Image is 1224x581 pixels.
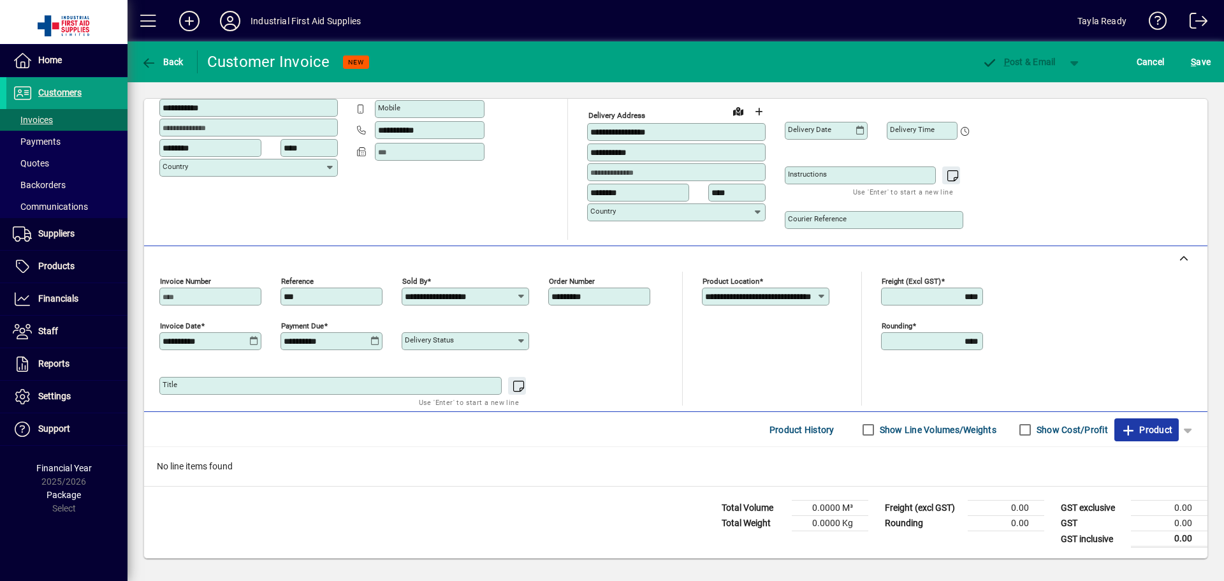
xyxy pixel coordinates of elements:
[968,501,1044,516] td: 0.00
[764,418,840,441] button: Product History
[38,293,78,304] span: Financials
[6,413,127,445] a: Support
[405,335,454,344] mat-label: Delivery status
[402,277,427,286] mat-label: Sold by
[13,115,53,125] span: Invoices
[890,125,935,134] mat-label: Delivery time
[6,196,127,217] a: Communications
[590,207,616,216] mat-label: Country
[281,277,314,286] mat-label: Reference
[160,321,201,330] mat-label: Invoice date
[6,109,127,131] a: Invoices
[792,516,868,531] td: 0.0000 Kg
[877,423,996,436] label: Show Line Volumes/Weights
[1131,531,1207,547] td: 0.00
[6,381,127,413] a: Settings
[1054,501,1131,516] td: GST exclusive
[1139,3,1167,44] a: Knowledge Base
[13,180,66,190] span: Backorders
[38,326,58,336] span: Staff
[1188,50,1214,73] button: Save
[715,516,792,531] td: Total Weight
[38,423,70,434] span: Support
[38,261,75,271] span: Products
[1004,57,1010,67] span: P
[144,447,1207,486] div: No line items found
[728,101,748,121] a: View on map
[419,395,519,409] mat-hint: Use 'Enter' to start a new line
[788,170,827,179] mat-label: Instructions
[788,125,831,134] mat-label: Delivery date
[6,218,127,250] a: Suppliers
[975,50,1062,73] button: Post & Email
[38,55,62,65] span: Home
[251,11,361,31] div: Industrial First Aid Supplies
[141,57,184,67] span: Back
[47,490,81,500] span: Package
[1077,11,1126,31] div: Tayla Ready
[210,10,251,33] button: Profile
[882,277,941,286] mat-label: Freight (excl GST)
[715,501,792,516] td: Total Volume
[549,277,595,286] mat-label: Order number
[1131,501,1207,516] td: 0.00
[6,251,127,283] a: Products
[6,283,127,315] a: Financials
[163,162,188,171] mat-label: Country
[788,214,847,223] mat-label: Courier Reference
[703,277,759,286] mat-label: Product location
[38,391,71,401] span: Settings
[6,45,127,77] a: Home
[38,228,75,239] span: Suppliers
[878,516,968,531] td: Rounding
[163,380,177,389] mat-label: Title
[36,463,92,473] span: Financial Year
[882,321,912,330] mat-label: Rounding
[1180,3,1208,44] a: Logout
[1191,52,1211,72] span: ave
[1054,531,1131,547] td: GST inclusive
[769,420,834,440] span: Product History
[38,358,69,369] span: Reports
[6,348,127,380] a: Reports
[348,58,364,66] span: NEW
[1133,50,1168,73] button: Cancel
[1191,57,1196,67] span: S
[138,50,187,73] button: Back
[1054,516,1131,531] td: GST
[160,277,211,286] mat-label: Invoice number
[968,516,1044,531] td: 0.00
[378,103,400,112] mat-label: Mobile
[6,316,127,348] a: Staff
[13,136,61,147] span: Payments
[281,321,324,330] mat-label: Payment due
[207,52,330,72] div: Customer Invoice
[748,101,769,122] button: Choose address
[982,57,1056,67] span: ost & Email
[1034,423,1108,436] label: Show Cost/Profit
[853,184,953,199] mat-hint: Use 'Enter' to start a new line
[1121,420,1172,440] span: Product
[13,158,49,168] span: Quotes
[6,152,127,174] a: Quotes
[38,87,82,98] span: Customers
[878,501,968,516] td: Freight (excl GST)
[1114,418,1179,441] button: Product
[1137,52,1165,72] span: Cancel
[6,131,127,152] a: Payments
[1131,516,1207,531] td: 0.00
[127,50,198,73] app-page-header-button: Back
[792,501,868,516] td: 0.0000 M³
[6,174,127,196] a: Backorders
[169,10,210,33] button: Add
[13,202,88,212] span: Communications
